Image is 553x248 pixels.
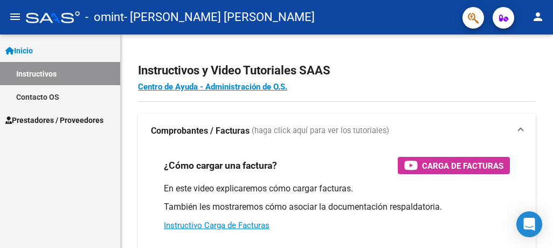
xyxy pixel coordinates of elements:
h2: Instructivos y Video Tutoriales SAAS [138,60,536,81]
span: Inicio [5,45,33,57]
div: Open Intercom Messenger [516,211,542,237]
button: Carga de Facturas [398,157,510,174]
mat-icon: menu [9,10,22,23]
a: Instructivo Carga de Facturas [164,221,269,230]
span: Prestadores / Proveedores [5,114,103,126]
h3: ¿Cómo cargar una factura? [164,158,277,173]
strong: Comprobantes / Facturas [151,125,250,137]
p: En este video explicaremos cómo cargar facturas. [164,183,510,195]
span: - omint [85,5,124,29]
span: (haga click aquí para ver los tutoriales) [252,125,389,137]
p: También les mostraremos cómo asociar la documentación respaldatoria. [164,201,510,213]
mat-expansion-panel-header: Comprobantes / Facturas (haga click aquí para ver los tutoriales) [138,114,536,148]
span: Carga de Facturas [422,159,503,173]
span: - [PERSON_NAME] [PERSON_NAME] [124,5,315,29]
mat-icon: person [531,10,544,23]
a: Centro de Ayuda - Administración de O.S. [138,82,287,92]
